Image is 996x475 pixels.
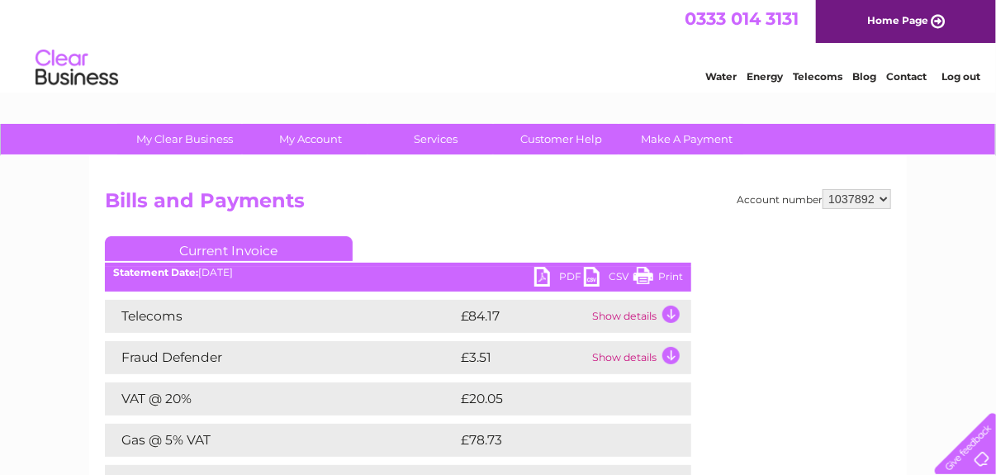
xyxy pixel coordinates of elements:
[105,267,691,278] div: [DATE]
[852,70,876,83] a: Blog
[105,300,457,333] td: Telecoms
[619,124,756,154] a: Make A Payment
[457,382,658,416] td: £20.05
[747,70,783,83] a: Energy
[117,124,254,154] a: My Clear Business
[534,267,584,291] a: PDF
[886,70,927,83] a: Contact
[35,43,119,93] img: logo.png
[685,8,799,29] a: 0333 014 3131
[457,424,657,457] td: £78.73
[633,267,683,291] a: Print
[584,267,633,291] a: CSV
[793,70,842,83] a: Telecoms
[113,266,198,278] b: Statement Date:
[105,189,891,221] h2: Bills and Payments
[105,236,353,261] a: Current Invoice
[737,189,891,209] div: Account number
[109,9,889,80] div: Clear Business is a trading name of Verastar Limited (registered in [GEOGRAPHIC_DATA] No. 3667643...
[368,124,505,154] a: Services
[105,382,457,416] td: VAT @ 20%
[705,70,737,83] a: Water
[457,300,588,333] td: £84.17
[457,341,588,374] td: £3.51
[243,124,379,154] a: My Account
[105,341,457,374] td: Fraud Defender
[105,424,457,457] td: Gas @ 5% VAT
[588,300,691,333] td: Show details
[494,124,630,154] a: Customer Help
[941,70,980,83] a: Log out
[588,341,691,374] td: Show details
